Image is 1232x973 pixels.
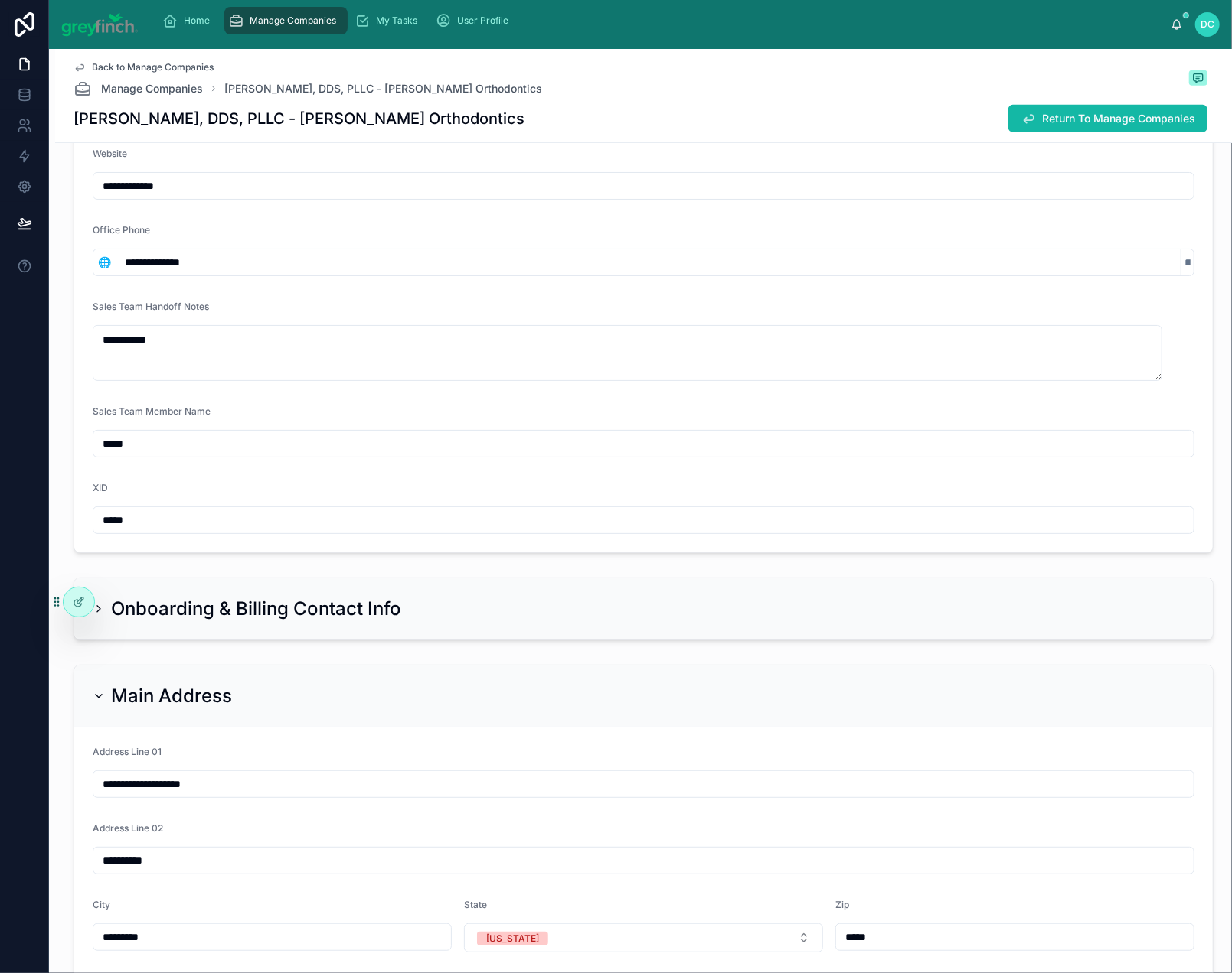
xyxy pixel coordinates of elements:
a: [PERSON_NAME], DDS, PLLC - [PERSON_NAME] Orthodontics [224,81,542,96]
span: Office Phone [93,224,150,236]
a: Back to Manage Companies [74,61,214,73]
button: Select Button [93,249,116,276]
a: My Tasks [351,7,429,34]
span: State [464,899,487,910]
span: Manage Companies [250,15,337,27]
a: Manage Companies [224,7,348,34]
button: Select Button [464,923,823,952]
span: DC [1201,18,1214,31]
span: Address Line 02 [93,822,163,834]
h2: Onboarding & Billing Contact Info [111,597,401,621]
h1: [PERSON_NAME], DDS, PLLC - [PERSON_NAME] Orthodontics [74,108,524,129]
span: Return To Manage Companies [1042,111,1195,126]
span: XID [93,482,108,493]
span: Home [185,15,211,27]
span: Sales Team Handoff Notes [93,301,209,312]
span: 🌐 [98,255,111,270]
a: Manage Companies [74,80,203,98]
span: My Tasks [377,15,418,27]
button: Return To Manage Companies [1008,105,1207,132]
a: Home [158,7,221,34]
span: Back to Manage Companies [92,61,214,73]
span: Website [93,148,127,159]
div: scrollable content [151,4,1172,37]
span: Manage Companies [101,81,203,96]
h2: Main Address [111,684,232,708]
span: Zip [835,899,849,910]
a: User Profile [432,7,520,34]
div: [US_STATE] [486,932,539,945]
span: City [93,899,110,910]
span: Address Line 01 [93,746,162,757]
img: App logo [61,12,139,37]
span: Sales Team Member Name [93,405,211,417]
span: User Profile [458,15,509,27]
